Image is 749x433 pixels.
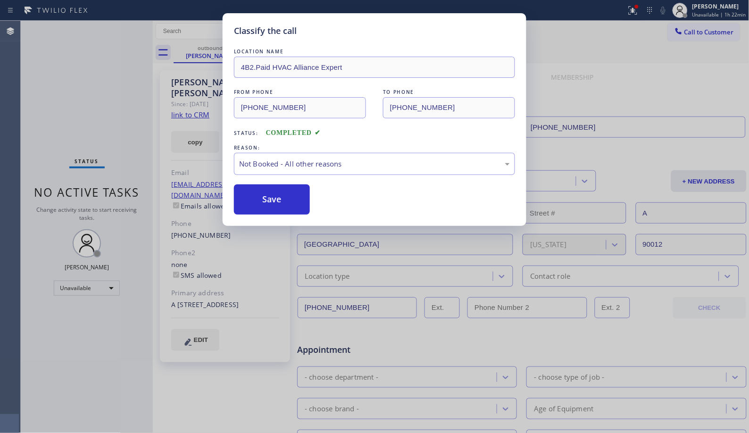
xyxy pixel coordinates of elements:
h5: Classify the call [234,25,297,37]
button: Save [234,184,310,215]
div: REASON: [234,143,515,153]
div: Not Booked - All other reasons [239,158,510,169]
div: LOCATION NAME [234,47,515,57]
div: FROM PHONE [234,87,366,97]
input: To phone [383,97,515,118]
input: From phone [234,97,366,118]
div: TO PHONE [383,87,515,97]
span: COMPLETED [266,129,321,136]
span: Status: [234,130,258,136]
